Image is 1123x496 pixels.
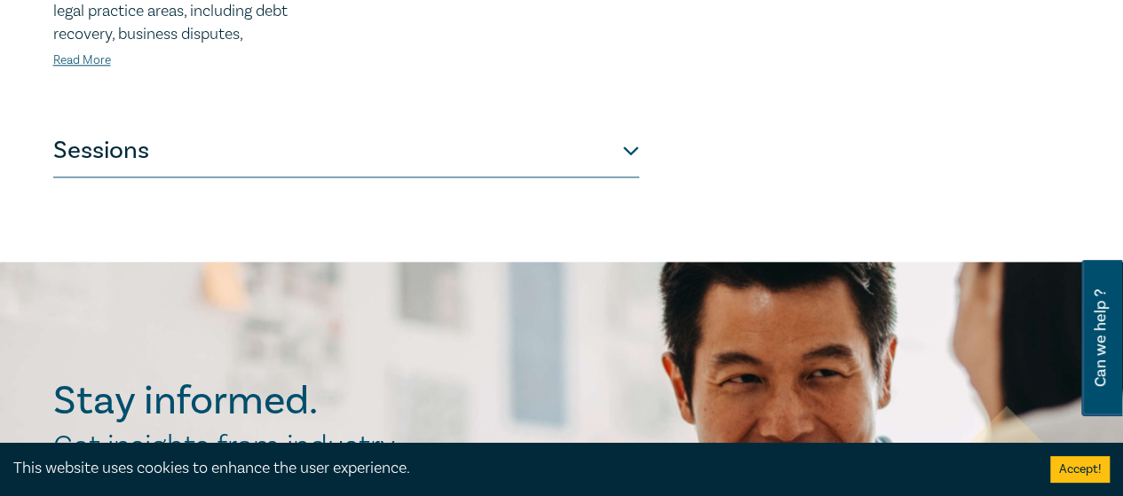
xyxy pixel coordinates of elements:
[53,124,639,177] button: Sessions
[13,457,1024,480] div: This website uses cookies to enhance the user experience.
[1092,271,1109,405] span: Can we help ?
[1050,456,1110,483] button: Accept cookies
[53,52,111,68] a: Read More
[53,378,472,424] h2: Stay informed.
